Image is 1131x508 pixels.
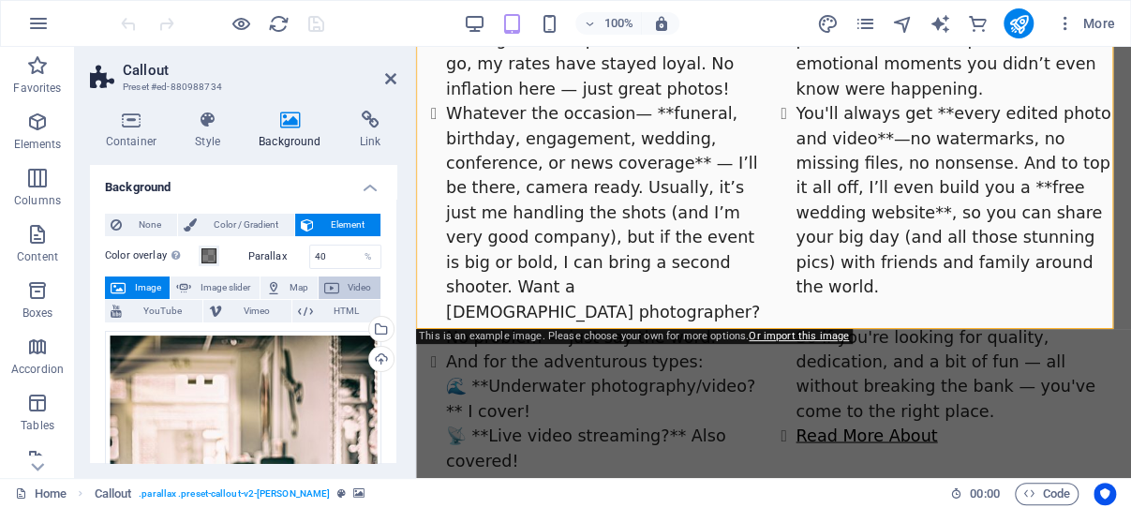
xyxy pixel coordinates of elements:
[95,483,365,505] nav: breadcrumb
[90,165,396,199] h4: Background
[353,488,365,499] i: This element contains a background
[354,246,380,268] div: %
[1004,8,1034,38] button: publish
[854,12,876,35] button: pages
[295,214,380,236] button: Element
[11,362,64,377] p: Accordion
[197,276,253,299] span: Image slider
[230,12,252,35] button: Click here to leave preview mode and continue editing
[319,276,380,299] button: Video
[966,13,988,35] i: Commerce
[415,329,853,344] div: This is an example image. Please choose your own for more options.
[1007,13,1029,35] i: Publish
[891,12,914,35] button: navigator
[105,276,170,299] button: Image
[95,483,132,505] span: Click to select. Double-click to edit
[344,111,396,150] h4: Link
[268,13,290,35] i: Reload page
[970,483,999,505] span: 00 00
[652,15,669,32] i: On resize automatically adjust zoom level to fit chosen device.
[22,306,53,321] p: Boxes
[178,214,294,236] button: Color / Gradient
[127,300,197,322] span: YouTube
[983,486,986,501] span: :
[139,483,330,505] span: . parallax .preset-callout-v2-[PERSON_NAME]
[816,13,838,35] i: Design (Ctrl+Alt+Y)
[1049,8,1123,38] button: More
[966,12,989,35] button: commerce
[319,300,375,322] span: HTML
[13,81,61,96] p: Favorites
[320,214,375,236] span: Element
[337,488,346,499] i: This element is a customizable preset
[105,214,177,236] button: None
[131,276,164,299] span: Image
[123,79,359,96] h3: Preset #ed-880988734
[1023,483,1070,505] span: Code
[891,13,913,35] i: Navigator
[345,276,375,299] span: Video
[203,300,290,322] button: Vimeo
[292,300,380,322] button: HTML
[14,137,62,152] p: Elements
[171,276,259,299] button: Image slider
[854,13,875,35] i: Pages (Ctrl+Alt+S)
[603,12,633,35] h6: 100%
[14,193,61,208] p: Columns
[248,251,309,261] label: Parallax
[180,111,244,150] h4: Style
[749,330,849,342] a: Or import this image
[287,276,312,299] span: Map
[260,276,318,299] button: Map
[575,12,642,35] button: 100%
[1015,483,1079,505] button: Code
[950,483,1000,505] h6: Session time
[228,300,285,322] span: Vimeo
[17,249,58,264] p: Content
[105,300,202,322] button: YouTube
[929,12,951,35] button: text_generator
[1094,483,1116,505] button: Usercentrics
[267,12,290,35] button: reload
[21,418,54,433] p: Tables
[15,483,67,505] a: Click to cancel selection. Double-click to open Pages
[127,214,171,236] span: None
[90,111,180,150] h4: Container
[123,62,396,79] h2: Callout
[202,214,289,236] span: Color / Gradient
[1056,14,1115,33] span: More
[105,245,199,267] label: Color overlay
[244,111,345,150] h4: Background
[929,13,950,35] i: AI Writer
[816,12,839,35] button: design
